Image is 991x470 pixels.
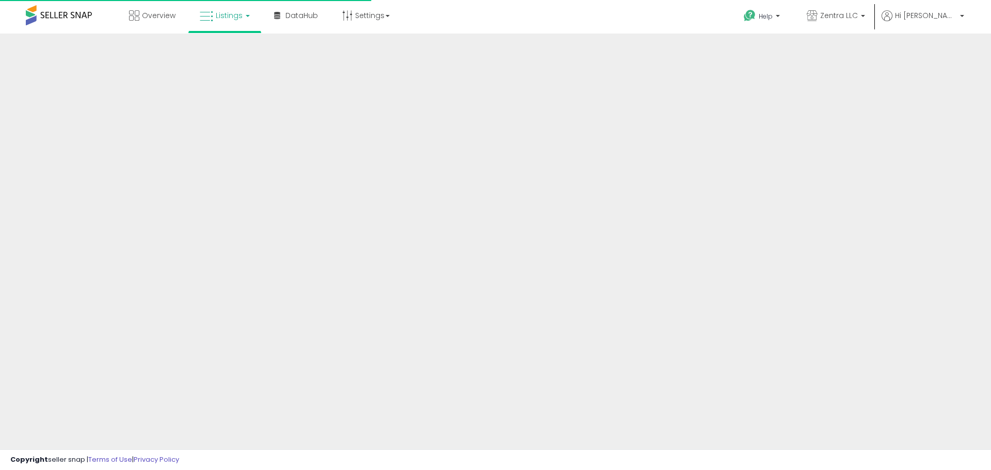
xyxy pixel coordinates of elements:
div: seller snap | | [10,455,179,465]
span: Help [759,12,773,21]
a: Terms of Use [88,455,132,464]
i: Get Help [743,9,756,22]
span: Listings [216,10,243,21]
span: DataHub [285,10,318,21]
span: Zentra LLC [820,10,858,21]
strong: Copyright [10,455,48,464]
a: Hi [PERSON_NAME] [882,10,964,34]
span: Hi [PERSON_NAME] [895,10,957,21]
span: Overview [142,10,175,21]
a: Privacy Policy [134,455,179,464]
a: Help [736,2,790,34]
